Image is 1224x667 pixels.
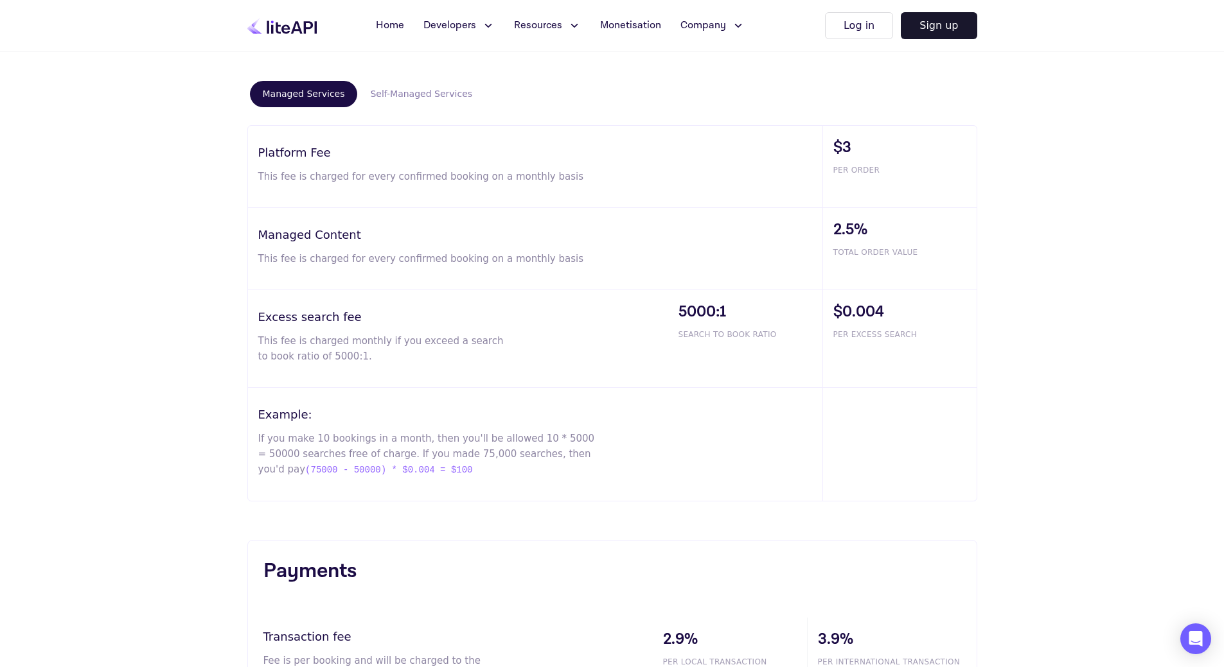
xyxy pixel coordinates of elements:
[833,164,977,176] span: PER ORDER
[258,308,668,325] h3: Excess search fee
[258,333,504,364] p: This fee is charged monthly if you exceed a search to book ratio of 5000:1.
[258,144,822,161] h3: Platform Fee
[514,18,562,33] span: Resources
[250,81,358,107] button: Managed Services
[680,18,726,33] span: Company
[258,226,822,243] h3: Managed Content
[663,628,807,651] span: 2.9%
[679,329,822,340] span: SEARCH TO BOOK RATIO
[600,18,661,33] span: Monetisation
[833,247,977,258] span: TOTAL ORDER VALUE
[263,556,961,587] h3: Payments
[901,12,977,39] button: Sign up
[506,13,589,39] button: Resources
[258,431,597,478] p: If you make 10 bookings in a month, then you'll be allowed 10 * 5000 = 50000 searches free of cha...
[258,406,822,423] h3: Example:
[833,329,977,340] span: PER EXCESS SEARCH
[825,12,893,39] button: Log in
[833,218,977,241] span: 2.5%
[263,628,653,645] h3: Transaction fee
[592,13,669,39] a: Monetisation
[818,628,961,651] span: 3.9%
[305,462,472,478] span: (75000 - 50000) * $0.004 = $100
[416,13,502,39] button: Developers
[357,81,485,107] button: Self-Managed Services
[833,300,977,324] span: $0.004
[673,13,752,39] button: Company
[376,18,404,33] span: Home
[679,300,822,324] span: 5000:1
[258,251,597,266] p: This fee is charged for every confirmed booking on a monthly basis
[368,13,412,39] a: Home
[833,136,977,159] span: $3
[423,18,476,33] span: Developers
[1180,623,1211,654] div: Open Intercom Messenger
[258,169,597,184] p: This fee is charged for every confirmed booking on a monthly basis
